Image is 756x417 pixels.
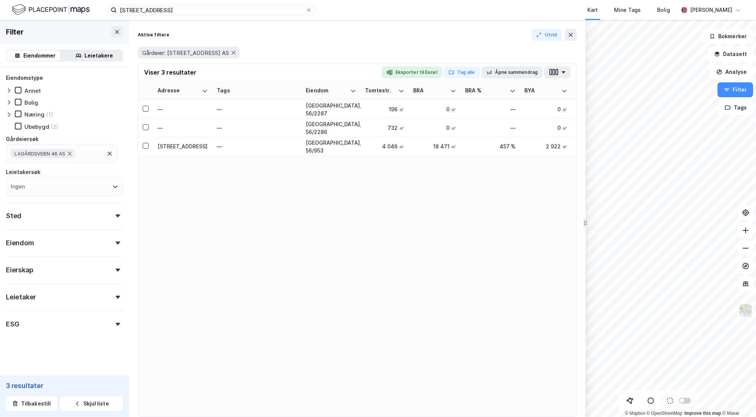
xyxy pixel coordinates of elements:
[365,142,404,150] div: 4 046 ㎡
[6,135,39,144] div: Gårdeiersøk
[6,266,33,275] div: Eierskap
[413,105,456,113] div: 0 ㎡
[24,123,49,130] div: Ubebygd
[6,293,36,302] div: Leietaker
[382,66,442,78] button: Eksporter til Excel
[413,87,447,94] div: BRA
[217,104,297,115] div: —
[465,124,515,132] div: —
[157,142,208,150] div: [STREET_ADDRESS]
[217,141,297,152] div: —
[739,303,753,318] img: Z
[306,102,356,117] div: [GEOGRAPHIC_DATA], 56/2287
[6,73,43,82] div: Eiendomstype
[306,139,356,154] div: [GEOGRAPHIC_DATA], 56/953
[6,168,40,177] div: Leietakersøk
[24,99,38,106] div: Bolig
[587,6,598,14] div: Kart
[413,142,456,150] div: 18 471 ㎡
[51,123,58,130] div: (2)
[413,124,456,132] div: 0 ㎡
[657,6,670,14] div: Bolig
[531,29,562,41] button: Utvid
[614,6,641,14] div: Mine Tags
[465,105,515,113] div: —
[60,396,123,411] button: Skjul liste
[217,87,297,94] div: Tags
[465,142,515,150] div: 457 %
[144,68,196,77] div: Viser 3 resultater
[703,29,753,44] button: Bokmerker
[11,182,25,191] div: Ingen
[117,4,306,16] input: Søk på adresse, matrikkel, gårdeiere, leietakere eller personer
[84,51,113,60] div: Leietakere
[217,122,297,134] div: —
[138,32,169,38] div: Aktive filtere
[647,411,683,416] a: OpenStreetMap
[157,87,199,94] div: Adresse
[23,51,56,60] div: Eiendommer
[684,411,721,416] a: Improve this map
[524,142,567,150] div: 2 922 ㎡
[46,111,53,118] div: (1)
[710,65,753,79] button: Analyse
[719,100,753,115] button: Tags
[708,47,753,62] button: Datasett
[524,105,567,113] div: 0 ㎡
[465,87,507,94] div: BRA %
[14,151,65,157] span: LAGÅRDSVEIEN 46 AS
[12,3,90,16] img: logo.f888ab2527a4732fd821a326f86c7f29.svg
[365,105,404,113] div: 196 ㎡
[365,87,395,94] div: Tomtestr.
[306,120,356,136] div: [GEOGRAPHIC_DATA], 56/2286
[524,87,558,94] div: BYA
[306,87,347,94] div: Eiendom
[444,66,480,78] button: Tag alle
[6,320,19,329] div: ESG
[6,211,21,220] div: Sted
[157,105,208,113] div: —
[6,239,34,247] div: Eiendom
[6,381,123,390] div: 3 resultater
[142,49,229,56] span: Gårdeier: [STREET_ADDRESS] AS
[625,411,645,416] a: Mapbox
[365,124,404,132] div: 732 ㎡
[24,111,44,118] div: Næring
[157,124,208,132] div: —
[717,82,753,97] button: Filter
[481,66,543,78] button: Åpne sammendrag
[6,396,57,411] button: Tilbakestill
[719,381,756,417] iframe: Chat Widget
[6,26,24,38] div: Filter
[690,6,732,14] div: [PERSON_NAME]
[524,124,567,132] div: 0 ㎡
[24,87,41,94] div: Annet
